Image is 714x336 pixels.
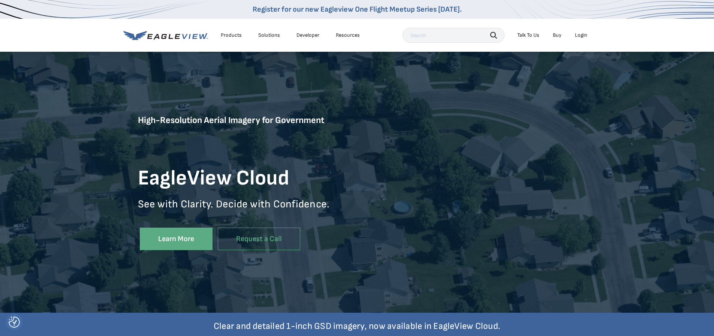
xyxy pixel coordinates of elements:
div: Solutions [258,32,280,39]
input: Search [403,28,504,43]
h1: EagleView Cloud [138,165,357,192]
div: Products [221,32,242,39]
p: See with Clarity. Decide with Confidence. [138,198,357,222]
div: Resources [336,32,360,39]
h5: High-Resolution Aerial Imagery for Government [138,114,357,160]
a: Request a Call [218,228,300,250]
div: Talk To Us [517,32,539,39]
a: Developer [296,32,319,39]
a: Buy [553,32,561,39]
a: Learn More [140,228,213,250]
button: Consent Preferences [9,316,20,328]
div: Login [575,32,587,39]
a: Register for our new Eagleview One Flight Meetup Series [DATE]. [253,5,462,14]
iframe: EagleView Cloud Overview [357,123,576,247]
img: Revisit consent button [9,316,20,328]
